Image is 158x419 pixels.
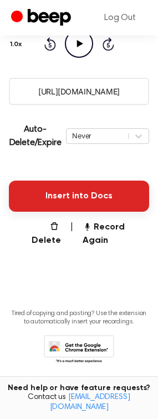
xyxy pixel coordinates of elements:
span: Contact us [7,393,151,412]
button: Insert into Docs [9,181,149,212]
div: Never [72,131,123,141]
p: Tired of copying and pasting? Use the extension to automatically insert your recordings. [9,310,149,326]
a: Beep [11,7,74,29]
span: | [70,221,74,247]
button: Record Again [83,221,149,247]
button: 1.0x [9,35,26,54]
a: [EMAIL_ADDRESS][DOMAIN_NAME] [50,393,130,411]
a: Log Out [93,4,147,31]
p: Auto-Delete/Expire [9,123,62,149]
button: Delete [22,221,61,247]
